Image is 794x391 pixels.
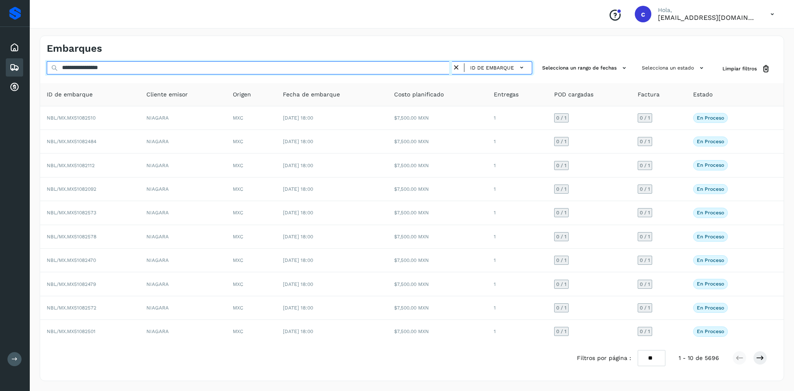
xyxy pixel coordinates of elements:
[283,210,313,216] span: [DATE] 18:00
[6,78,23,96] div: Cuentas por cobrar
[640,258,650,263] span: 0 / 1
[556,187,567,192] span: 0 / 1
[487,178,548,201] td: 1
[697,234,724,240] p: En proceso
[226,130,276,154] td: MXC
[140,130,226,154] td: NIAGARA
[140,320,226,343] td: NIAGARA
[226,106,276,130] td: MXC
[487,225,548,249] td: 1
[640,234,650,239] span: 0 / 1
[387,296,487,320] td: $7,500.00 MXN
[640,163,650,168] span: 0 / 1
[283,281,313,287] span: [DATE] 18:00
[487,296,548,320] td: 1
[697,186,724,192] p: En proceso
[640,329,650,334] span: 0 / 1
[47,281,96,287] span: NBL/MX.MX51082479
[47,234,96,240] span: NBL/MX.MX51082578
[47,90,93,99] span: ID de embarque
[470,64,514,72] span: ID de embarque
[226,154,276,177] td: MXC
[487,130,548,154] td: 1
[226,296,276,320] td: MXC
[283,90,340,99] span: Fecha de embarque
[556,329,567,334] span: 0 / 1
[640,187,650,192] span: 0 / 1
[140,178,226,201] td: NIAGARA
[226,225,276,249] td: MXC
[47,186,96,192] span: NBL/MX.MX51082092
[658,14,757,22] p: cuentas3@enlacesmet.com.mx
[697,139,724,144] p: En proceso
[577,354,631,362] span: Filtros por página :
[226,178,276,201] td: MXC
[697,115,724,121] p: En proceso
[679,354,719,362] span: 1 - 10 de 5696
[639,61,709,75] button: Selecciona un estado
[226,320,276,343] td: MXC
[716,61,777,77] button: Limpiar filtros
[387,320,487,343] td: $7,500.00 MXN
[47,115,96,121] span: NBL/MX.MX51082510
[487,106,548,130] td: 1
[487,249,548,272] td: 1
[556,163,567,168] span: 0 / 1
[487,272,548,296] td: 1
[47,257,96,263] span: NBL/MX.MX51082470
[539,61,632,75] button: Selecciona un rango de fechas
[387,178,487,201] td: $7,500.00 MXN
[554,90,593,99] span: POD cargadas
[283,186,313,192] span: [DATE] 18:00
[693,90,713,99] span: Estado
[283,163,313,168] span: [DATE] 18:00
[233,90,251,99] span: Origen
[140,201,226,225] td: NIAGARA
[387,106,487,130] td: $7,500.00 MXN
[640,139,650,144] span: 0 / 1
[226,201,276,225] td: MXC
[697,305,724,311] p: En proceso
[283,115,313,121] span: [DATE] 18:00
[283,305,313,311] span: [DATE] 18:00
[47,163,95,168] span: NBL/MX.MX51082112
[697,329,724,334] p: En proceso
[387,154,487,177] td: $7,500.00 MXN
[638,90,660,99] span: Factura
[658,7,757,14] p: Hola,
[697,162,724,168] p: En proceso
[556,234,567,239] span: 0 / 1
[387,249,487,272] td: $7,500.00 MXN
[387,272,487,296] td: $7,500.00 MXN
[487,320,548,343] td: 1
[140,272,226,296] td: NIAGARA
[556,139,567,144] span: 0 / 1
[556,115,567,120] span: 0 / 1
[47,329,96,334] span: NBL/MX.MX51082501
[697,257,724,263] p: En proceso
[640,115,650,120] span: 0 / 1
[283,329,313,334] span: [DATE] 18:00
[283,257,313,263] span: [DATE] 18:00
[283,139,313,144] span: [DATE] 18:00
[47,210,96,216] span: NBL/MX.MX51082573
[556,258,567,263] span: 0 / 1
[6,58,23,77] div: Embarques
[640,305,650,310] span: 0 / 1
[468,62,529,74] button: ID de embarque
[556,210,567,215] span: 0 / 1
[494,90,519,99] span: Entregas
[140,154,226,177] td: NIAGARA
[47,139,96,144] span: NBL/MX.MX51082484
[556,282,567,287] span: 0 / 1
[226,249,276,272] td: MXC
[387,130,487,154] td: $7,500.00 MXN
[6,38,23,57] div: Inicio
[47,43,102,55] h4: Embarques
[226,272,276,296] td: MXC
[697,210,724,216] p: En proceso
[283,234,313,240] span: [DATE] 18:00
[146,90,188,99] span: Cliente emisor
[387,225,487,249] td: $7,500.00 MXN
[556,305,567,310] span: 0 / 1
